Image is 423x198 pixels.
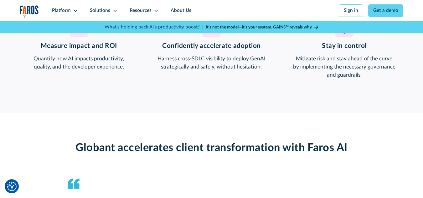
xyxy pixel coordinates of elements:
p: Harness cross-SDLC visibility to deploy GenAI strategically and safely, without hesitation. [152,55,271,71]
strong: Globant accelerates client transformation with Faros AI [75,142,348,153]
p: Quantify how AI impacts productivity, quality, and the developer experience. [20,55,138,71]
img: Logo of the analytics and reporting company Faros. [20,5,39,18]
a: Get a demo [368,4,404,17]
strong: It’s not the model—it’s your system. GAINS™ reveals why [206,25,312,29]
h3: Measure impact and ROI [20,42,138,50]
div: Resources [130,7,152,14]
h3: Confidently accelerate adoption [152,42,271,50]
h3: Stay in control [285,42,403,50]
p: Mitigate risk and stay ahead of the curve by implementing the necessary governance and guardrails. [285,55,403,79]
a: It’s not the model—it’s your system. GAINS™ reveals why [206,24,318,30]
a: Sign in [339,4,364,17]
div: Solutions [90,7,110,14]
p: What's holding back AI's productivity boost? | [105,24,204,31]
button: Cookie Settings [7,182,17,191]
img: Revisit consent button [7,182,17,191]
a: home [20,5,39,18]
div: Platform [52,7,71,14]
